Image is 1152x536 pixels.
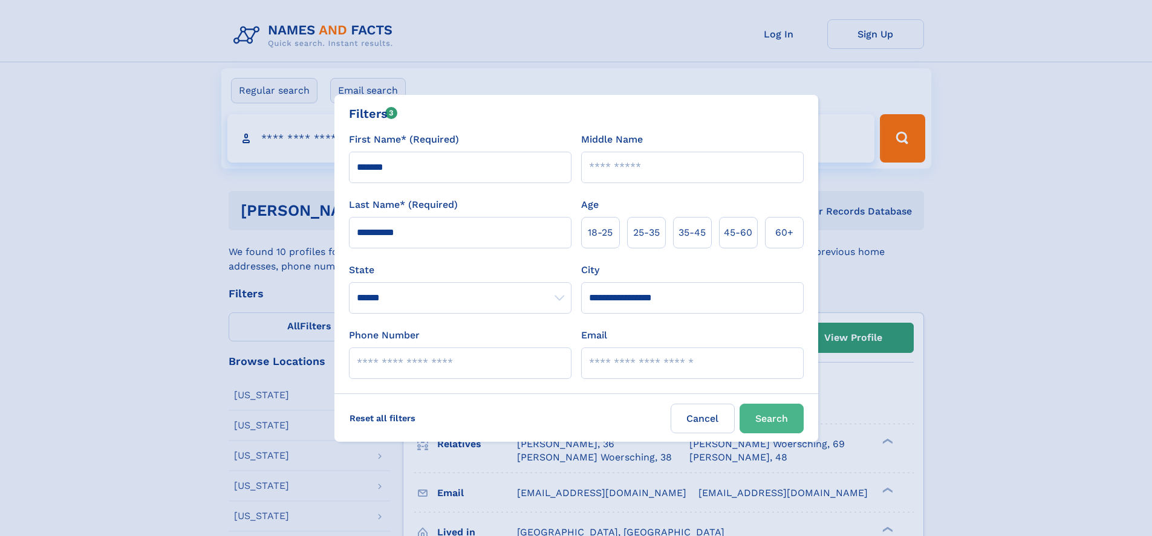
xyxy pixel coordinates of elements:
label: Phone Number [349,328,420,343]
span: 60+ [775,225,793,240]
button: Search [740,404,804,433]
span: 25‑35 [633,225,660,240]
label: Last Name* (Required) [349,198,458,212]
span: 35‑45 [679,225,706,240]
label: City [581,263,599,277]
label: Middle Name [581,132,643,147]
label: Reset all filters [342,404,423,433]
span: 45‑60 [724,225,752,240]
label: Cancel [671,404,735,433]
label: First Name* (Required) [349,132,459,147]
div: Filters [349,105,398,123]
span: 18‑25 [588,225,613,240]
label: State [349,263,571,277]
label: Age [581,198,599,212]
label: Email [581,328,607,343]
